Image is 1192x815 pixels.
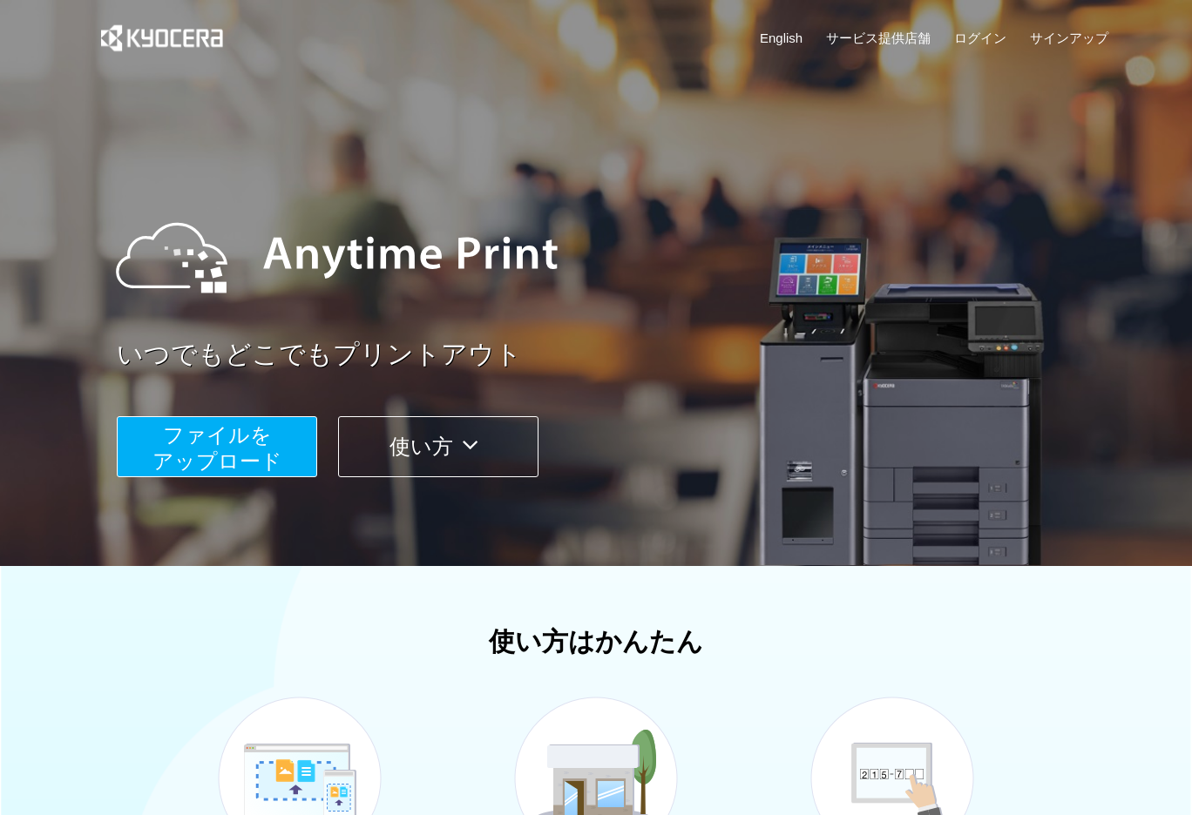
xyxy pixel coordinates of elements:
a: ログイン [954,29,1006,47]
a: サインアップ [1030,29,1108,47]
a: English [760,29,803,47]
button: ファイルを​​アップロード [117,416,317,477]
a: いつでもどこでもプリントアウト [117,336,1119,374]
button: 使い方 [338,416,538,477]
a: サービス提供店舗 [826,29,931,47]
span: ファイルを ​​アップロード [152,423,282,473]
